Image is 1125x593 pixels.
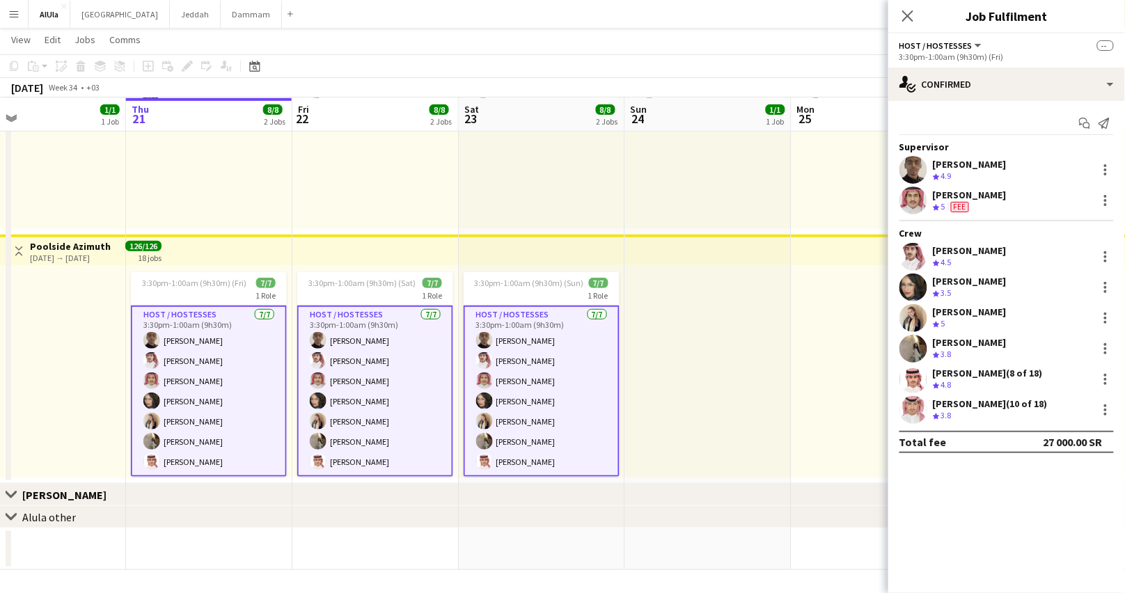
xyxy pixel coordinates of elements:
[430,104,449,115] span: 8/8
[899,52,1114,62] div: 3:30pm-1:00am (9h30m) (Fri)
[597,116,618,127] div: 2 Jobs
[941,379,952,390] span: 4.8
[109,33,141,46] span: Comms
[22,510,76,524] div: Alula other
[933,189,1007,201] div: [PERSON_NAME]
[131,272,287,477] app-job-card: 3:30pm-1:00am (9h30m) (Fri)7/71 RoleHost / Hostesses7/73:30pm-1:00am (9h30m)[PERSON_NAME][PERSON_...
[39,31,66,49] a: Edit
[462,111,480,127] span: 23
[101,116,119,127] div: 1 Job
[464,306,620,477] app-card-role: Host / Hostesses7/73:30pm-1:00am (9h30m)[PERSON_NAME][PERSON_NAME][PERSON_NAME][PERSON_NAME][PERS...
[933,306,1007,318] div: [PERSON_NAME]
[297,272,453,477] app-job-card: 3:30pm-1:00am (9h30m) (Sat)7/71 RoleHost / Hostesses7/73:30pm-1:00am (9h30m)[PERSON_NAME][PERSON_...
[308,278,416,288] span: 3:30pm-1:00am (9h30m) (Sat)
[296,111,309,127] span: 22
[933,367,1043,379] div: [PERSON_NAME] (8 of 18)
[423,278,442,288] span: 7/7
[129,111,149,127] span: 21
[142,278,246,288] span: 3:30pm-1:00am (9h30m) (Fri)
[422,290,442,301] span: 1 Role
[221,1,282,28] button: Dammam
[22,488,118,502] div: [PERSON_NAME]
[941,287,952,298] span: 3.5
[888,141,1125,153] div: Supervisor
[475,278,584,288] span: 3:30pm-1:00am (9h30m) (Sun)
[6,31,36,49] a: View
[100,104,120,115] span: 1/1
[941,257,952,267] span: 4.5
[131,306,287,477] app-card-role: Host / Hostesses7/73:30pm-1:00am (9h30m)[PERSON_NAME][PERSON_NAME][PERSON_NAME][PERSON_NAME][PERS...
[11,33,31,46] span: View
[899,40,984,51] button: Host / Hostesses
[933,397,1048,410] div: [PERSON_NAME] (10 of 18)
[1097,40,1114,51] span: --
[629,111,647,127] span: 24
[30,240,111,253] h3: Poolside Azimuth
[11,81,43,95] div: [DATE]
[888,227,1125,239] div: Crew
[69,31,101,49] a: Jobs
[596,104,615,115] span: 8/8
[170,1,221,28] button: Jeddah
[264,116,285,127] div: 2 Jobs
[797,103,815,116] span: Mon
[464,103,480,116] span: Sat
[74,33,95,46] span: Jobs
[795,111,815,127] span: 25
[46,82,81,93] span: Week 34
[464,272,620,477] app-job-card: 3:30pm-1:00am (9h30m) (Sun)7/71 RoleHost / Hostesses7/73:30pm-1:00am (9h30m)[PERSON_NAME][PERSON_...
[45,33,61,46] span: Edit
[941,410,952,420] span: 3.8
[941,318,945,329] span: 5
[70,1,170,28] button: [GEOGRAPHIC_DATA]
[588,290,608,301] span: 1 Role
[941,349,952,359] span: 3.8
[899,435,947,449] div: Total fee
[138,251,162,263] div: 18 jobs
[631,103,647,116] span: Sun
[766,116,785,127] div: 1 Job
[256,278,276,288] span: 7/7
[888,7,1125,25] h3: Job Fulfilment
[933,158,1007,171] div: [PERSON_NAME]
[29,1,70,28] button: AlUla
[941,171,952,181] span: 4.9
[297,306,453,477] app-card-role: Host / Hostesses7/73:30pm-1:00am (9h30m)[PERSON_NAME][PERSON_NAME][PERSON_NAME][PERSON_NAME][PERS...
[104,31,146,49] a: Comms
[951,202,969,212] span: Fee
[948,201,972,213] div: Crew has different fees then in role
[589,278,608,288] span: 7/7
[30,253,111,263] div: [DATE] → [DATE]
[766,104,785,115] span: 1/1
[941,201,945,212] span: 5
[899,40,973,51] span: Host / Hostesses
[430,116,452,127] div: 2 Jobs
[263,104,283,115] span: 8/8
[86,82,100,93] div: +03
[933,275,1007,287] div: [PERSON_NAME]
[298,103,309,116] span: Fri
[125,241,162,251] span: 126/126
[888,68,1125,101] div: Confirmed
[132,103,149,116] span: Thu
[933,336,1007,349] div: [PERSON_NAME]
[255,290,276,301] span: 1 Role
[933,244,1007,257] div: [PERSON_NAME]
[1044,435,1103,449] div: 27 000.00 SR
